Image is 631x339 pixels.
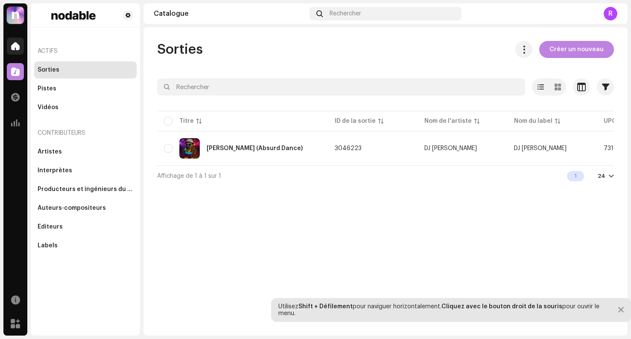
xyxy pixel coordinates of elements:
div: Nom du label [514,117,552,125]
img: 513c6667-dcef-4fbc-9d60-f01a681fee7b [179,138,200,159]
div: Utilisez pour naviguer horizontalement. pour ouvrir le menu. [278,303,605,317]
div: Vidéos [38,104,58,111]
strong: Shift + Défilement [298,304,353,310]
div: 1 [567,171,584,181]
re-m-nav-item: Artistes [34,143,137,160]
div: TUNG TUNG TUNG SAHUR (Absurd Dance) [207,145,303,151]
div: Nom de l'artiste [424,117,472,125]
re-m-nav-item: Vidéos [34,99,137,116]
div: Labels [38,242,58,249]
div: Éditeurs [38,223,63,230]
img: 39a81664-4ced-4598-a294-0293f18f6a76 [7,7,24,24]
re-m-nav-item: Auteurs-compositeurs [34,200,137,217]
re-m-nav-item: Éditeurs [34,218,137,235]
re-m-nav-item: Sorties [34,61,137,78]
input: Rechercher [157,78,525,96]
img: 76c24b47-aeef-4864-ac4f-cb296f729043 [38,10,109,20]
strong: Cliquez avec le bouton droit de la souris [441,304,562,310]
div: Interprètes [38,167,72,174]
div: Catalogue [154,10,306,17]
re-a-nav-header: Actifs [34,41,137,61]
re-m-nav-item: Pistes [34,80,137,97]
div: Sorties [38,67,59,73]
div: Titre [179,117,194,125]
span: 3046223 [335,145,362,151]
span: Rechercher [330,10,361,17]
span: Sorties [157,41,203,58]
re-m-nav-item: Labels [34,237,137,254]
button: Créer un nouveau [539,41,614,58]
div: Pistes [38,85,56,92]
div: ID de la sortie [335,117,376,125]
span: Affichage de 1 à 1 sur 1 [157,173,221,179]
div: Artistes [38,148,62,155]
re-a-nav-header: Contributeurs [34,123,137,143]
span: DJ Lalala Tralalá [514,145,567,151]
re-m-nav-item: Producteurs et ingénieurs du son [34,181,137,198]
span: DJ Lalala Tralalá [424,145,500,151]
div: Producteurs et ingénieurs du son [38,186,133,193]
re-m-nav-item: Interprètes [34,162,137,179]
span: Créer un nouveau [549,41,604,58]
div: R [604,7,617,20]
div: DJ [PERSON_NAME] [424,145,477,151]
div: 24 [598,173,605,180]
div: Auteurs-compositeurs [38,205,106,212]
